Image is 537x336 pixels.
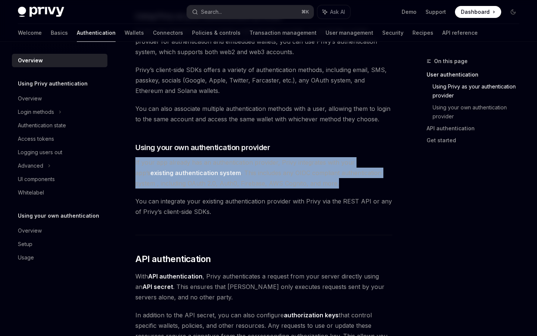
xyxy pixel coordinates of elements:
[12,54,107,67] a: Overview
[249,24,317,42] a: Transaction management
[18,7,64,17] img: dark logo
[135,103,392,124] span: You can also associate multiple authentication methods with a user, allowing them to login to the...
[18,161,43,170] div: Advanced
[330,8,345,16] span: Ask AI
[12,119,107,132] a: Authentication state
[317,5,350,19] button: Ask AI
[135,271,392,302] span: With , Privy authenticates a request from your server directly using an . This ensures that [PERS...
[326,24,373,42] a: User management
[135,253,211,265] span: API authentication
[284,311,339,319] strong: authorization keys
[18,253,34,262] div: Usage
[18,94,42,103] div: Overview
[18,175,55,184] div: UI components
[427,122,525,134] a: API authentication
[12,92,107,105] a: Overview
[12,172,107,186] a: UI components
[461,8,490,16] span: Dashboard
[425,8,446,16] a: Support
[135,65,392,96] span: Privy’s client-side SDKs offers a variety of authentication methods, including email, SMS, passke...
[507,6,519,18] button: Toggle dark mode
[412,24,433,42] a: Recipes
[148,273,202,280] strong: API authentication
[434,57,468,66] span: On this page
[18,240,32,249] div: Setup
[427,134,525,146] a: Get started
[125,24,144,42] a: Wallets
[18,211,99,220] h5: Using your own authentication
[135,196,392,217] span: You can integrate your existing authentication provider with Privy via the REST API or any of Pri...
[301,9,309,15] span: ⌘ K
[433,102,525,122] a: Using your own authentication provider
[12,132,107,146] a: Access tokens
[18,134,54,143] div: Access tokens
[150,169,241,177] a: existing authentication system
[18,188,44,197] div: Whitelabel
[153,24,183,42] a: Connectors
[18,108,54,116] div: Login methods
[142,283,173,290] strong: API secret
[455,6,501,18] a: Dashboard
[12,224,107,237] a: Overview
[12,237,107,251] a: Setup
[433,81,525,102] a: Using Privy as your authentication provider
[51,24,68,42] a: Basics
[18,121,66,130] div: Authentication state
[382,24,403,42] a: Security
[18,148,62,157] div: Logging users out
[18,79,88,88] h5: Using Privy authentication
[192,24,241,42] a: Policies & controls
[77,24,116,42] a: Authentication
[187,5,313,19] button: Search...⌘K
[18,56,43,65] div: Overview
[12,146,107,159] a: Logging users out
[427,69,525,81] a: User authentication
[12,186,107,199] a: Whitelabel
[18,24,42,42] a: Welcome
[12,251,107,264] a: Usage
[442,24,478,42] a: API reference
[135,157,392,189] span: If your app already has an authentication provider, Privy integrates with your app’s . This inclu...
[135,142,270,153] span: Using your own authentication provider
[402,8,417,16] a: Demo
[18,226,42,235] div: Overview
[201,7,222,16] div: Search...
